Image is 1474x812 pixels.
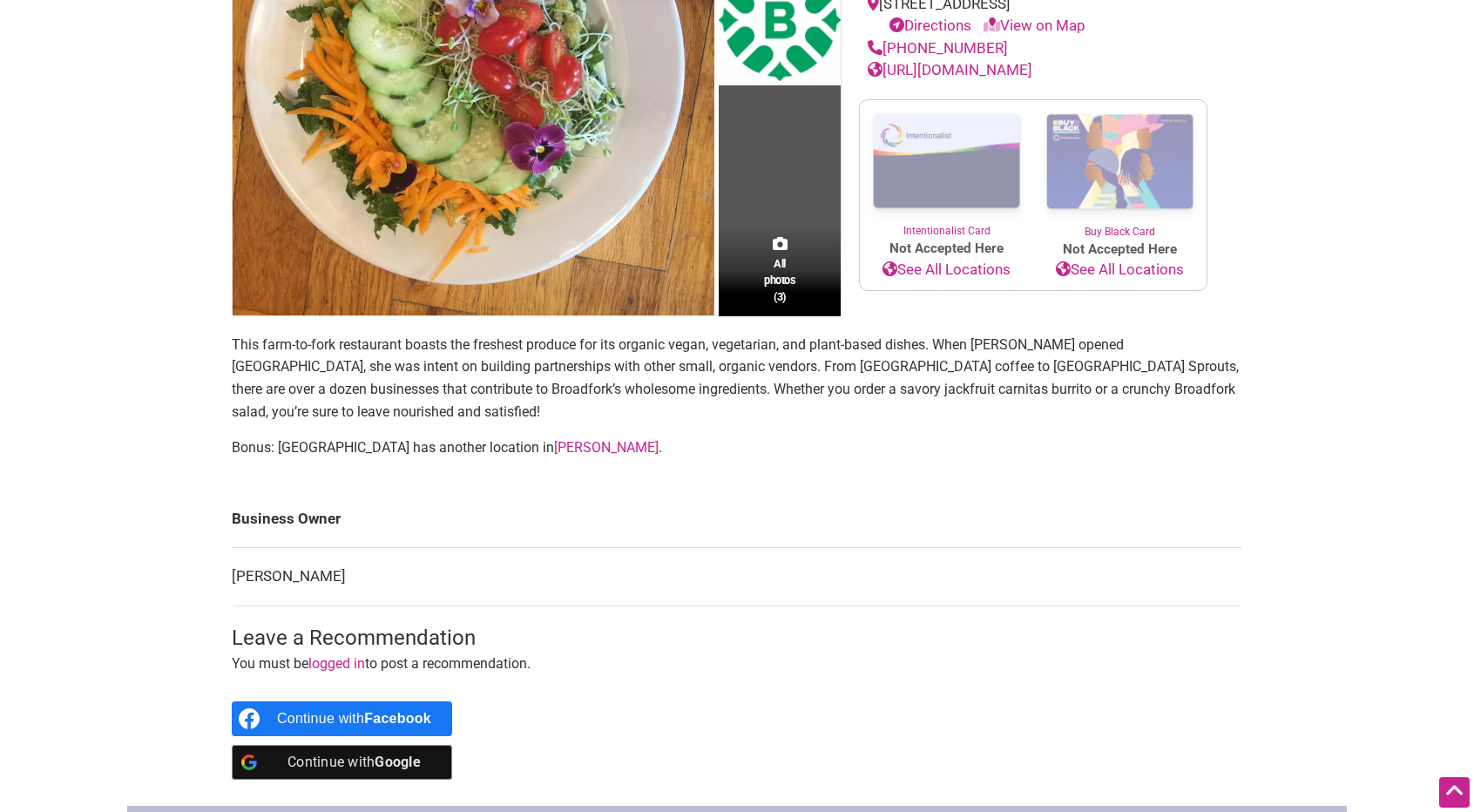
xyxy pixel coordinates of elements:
[232,624,1242,653] h3: Leave a Recommendation
[375,754,421,770] b: Google
[308,655,365,672] a: logged in
[860,100,1033,239] a: Intentionalist Card
[860,100,1033,223] img: Intentionalist Card
[860,239,1033,259] span: Not Accepted Here
[868,61,1032,78] a: [URL][DOMAIN_NAME]
[889,17,971,34] a: Directions
[868,39,1008,57] a: [PHONE_NUMBER]
[1033,240,1207,260] span: Not Accepted Here
[232,701,452,736] a: Continue with <b>Facebook</b>
[1439,777,1470,808] div: Scroll Back to Top
[554,439,659,456] a: [PERSON_NAME]
[984,17,1085,34] a: View on Map
[232,436,1242,459] p: Bonus: [GEOGRAPHIC_DATA] has another location in .
[277,701,431,736] div: Continue with
[232,334,1242,423] p: This farm-to-fork restaurant boasts the freshest produce for its organic vegan, vegetarian, and p...
[1033,100,1207,240] a: Buy Black Card
[232,745,452,780] a: Continue with <b>Google</b>
[232,548,1242,606] td: [PERSON_NAME]
[764,255,795,305] span: All photos (3)
[277,745,431,780] div: Continue with
[1033,100,1207,224] img: Buy Black Card
[232,491,1242,548] td: Business Owner
[1033,259,1207,281] a: See All Locations
[860,259,1033,281] a: See All Locations
[232,653,1242,675] p: You must be to post a recommendation.
[364,711,431,726] b: Facebook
